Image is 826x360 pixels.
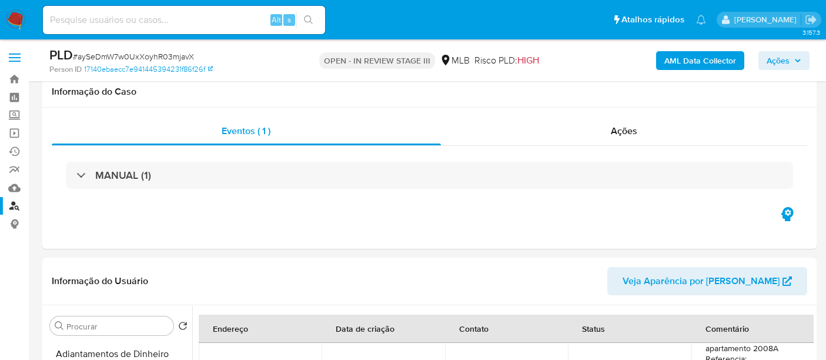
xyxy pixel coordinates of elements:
th: Comentário [691,315,814,343]
a: Sair [805,14,817,26]
button: AML Data Collector [656,51,744,70]
input: Pesquise usuários ou casos... [43,12,325,28]
span: # aySeDmW7w0UxXoyhR03mjavX [73,51,194,62]
button: search-icon [296,12,320,28]
span: Ações [611,124,637,138]
button: Ações [758,51,810,70]
h1: Informação do Caso [52,86,807,98]
span: HIGH [517,54,539,67]
h3: MANUAL (1) [95,169,151,182]
span: Veja Aparência por [PERSON_NAME] [623,267,780,295]
th: Status [568,315,691,343]
b: AML Data Collector [664,51,736,70]
button: Veja Aparência por [PERSON_NAME] [607,267,807,295]
a: 17140ebaecc7e941445394231f86f26f [84,64,213,75]
b: Person ID [49,64,82,75]
span: Ações [767,51,790,70]
span: Atalhos rápidos [621,14,684,26]
p: renato.lopes@mercadopago.com.br [734,14,801,25]
h1: Informação do Usuário [52,275,148,287]
span: Eventos ( 1 ) [222,124,270,138]
button: Retornar ao pedido padrão [178,321,188,334]
span: Alt [272,14,281,25]
th: Data de criação [322,315,444,343]
p: OPEN - IN REVIEW STAGE III [319,52,435,69]
b: PLD [49,45,73,64]
th: Contato [445,315,568,343]
div: MANUAL (1) [66,162,793,189]
input: Procurar [66,321,169,332]
div: MLB [440,54,470,67]
a: Notificações [696,15,706,25]
span: Risco PLD: [474,54,539,67]
span: s [287,14,291,25]
th: Endereço [199,315,322,343]
button: Procurar [55,321,64,331]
